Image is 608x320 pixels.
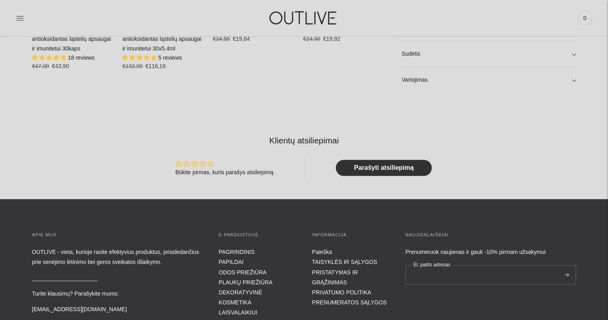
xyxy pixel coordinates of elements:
h3: APIE MUS [32,231,203,239]
a: LAISVALAIKIUI [219,309,257,316]
span: €116,16 [146,63,166,69]
s: €132,00 [122,63,143,69]
a: DEKORATYVINĖ KOSMETIKA [219,289,262,306]
label: El. pašto adresas [412,260,452,270]
s: €24,55 [213,36,230,42]
span: 18 reviews [68,54,95,61]
span: 5.00 stars [32,54,68,61]
span: €19,64 [233,36,250,42]
a: ALTRIENT Liposominis glutationas 450mg antioksidantas ląstelių apsaugai ir imunitetui 30x5.4ml [122,16,201,52]
span: €19,92 [323,36,340,42]
div: Prenumeruok naujienas ir gauk -10% pirmam užsakymui [405,247,576,257]
a: Parašyti atsiliepimą [336,160,432,176]
div: Average rating is 0.00 stars [175,159,273,169]
a: PRIVATUMO POLITIKA [312,289,371,296]
span: 5 reviews [158,54,182,61]
img: OUTLIVE [254,4,354,32]
a: Paieška [312,249,332,255]
s: €24,90 [303,36,320,42]
h3: E-parduotuvė [219,231,296,239]
p: OUTLIVE - vieta, kurioje rasite efektyvius produktus, prisidedančius prie senėjimo lėtinimo bei g... [32,247,203,267]
a: PRISTATYMAS IR GRĄŽINIMAS [312,269,358,286]
a: VitalCapsule Glutox L-Glutationas 500mg antioksidantas ląstelių apsaugai ir imunitetui 30kaps [32,16,111,52]
a: PLAUKŲ PRIEŽIŪRA [219,279,273,286]
a: PAGRINDINIS [219,249,255,255]
span: 5.00 stars [122,54,158,61]
p: [EMAIL_ADDRESS][DOMAIN_NAME] [32,304,203,314]
a: Vartojimas [402,67,576,93]
div: Būkite pirmas, kuris parašys atsiliepimą [175,169,273,177]
a: Sudėtis [402,41,576,67]
span: €43,90 [52,63,69,69]
a: 0 [578,9,592,27]
s: €47,00 [32,63,49,69]
a: PAPILDAI [219,259,243,265]
a: PRENUMERATOS SĄLYGOS [312,299,387,306]
h2: Klientų atsiliepimai [38,135,570,146]
p: Turite klausimų? Parašykite mums: [32,289,203,299]
p: _____________________ [32,273,203,283]
span: 0 [579,12,590,24]
h3: INFORMACIJA [312,231,390,239]
h3: Naujienlaiškiai [405,231,576,239]
a: ODOS PRIEŽIŪRA [219,269,267,276]
a: TAISYKLĖS IR SĄLYGOS [312,259,377,265]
